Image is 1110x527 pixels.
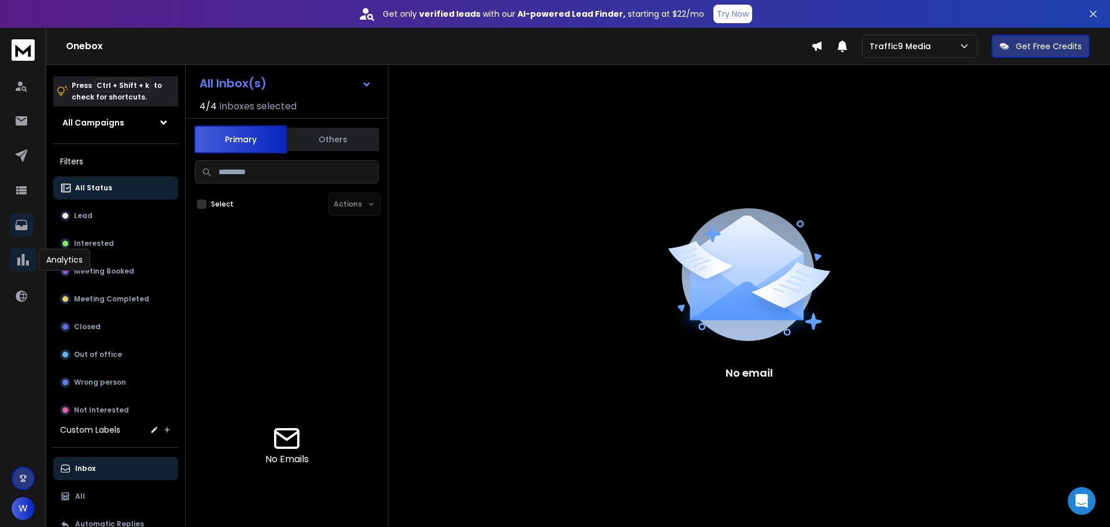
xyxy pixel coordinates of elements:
p: Not Interested [74,406,129,415]
p: Press to check for shortcuts. [72,80,162,103]
p: No Emails [265,452,309,466]
button: Closed [53,315,178,338]
p: Inbox [75,464,95,473]
img: logo [12,39,35,61]
button: All Inbox(s) [190,72,381,95]
h1: Onebox [66,39,811,53]
h1: All Campaigns [62,117,124,128]
p: All Status [75,183,112,193]
button: All Status [53,176,178,200]
button: Meeting Completed [53,288,178,311]
button: Out of office [53,343,178,366]
button: Lead [53,204,178,227]
p: Meeting Booked [74,267,134,276]
button: Wrong person [53,371,178,394]
p: Meeting Completed [74,294,149,304]
h3: Inboxes selected [219,99,297,113]
label: Select [211,200,234,209]
button: Others [287,127,379,152]
p: Interested [74,239,114,248]
button: W [12,497,35,520]
button: Interested [53,232,178,255]
button: Not Interested [53,399,178,422]
button: All Campaigns [53,111,178,134]
button: Inbox [53,457,178,480]
p: Get Free Credits [1016,40,1082,52]
div: Analytics [39,249,90,271]
span: 4 / 4 [199,99,217,113]
p: Wrong person [74,378,126,387]
p: Lead [74,211,92,220]
h3: Custom Labels [60,424,120,436]
span: Ctrl + Shift + k [95,79,151,92]
strong: verified leads [419,8,480,20]
h3: Filters [53,153,178,169]
button: All [53,485,178,508]
button: Get Free Credits [991,35,1090,58]
p: Out of office [74,350,122,359]
p: Try Now [717,8,749,20]
button: Try Now [713,5,752,23]
p: Get only with our starting at $22/mo [383,8,704,20]
div: Open Intercom Messenger [1068,487,1096,515]
p: All [75,492,85,501]
p: Traffic9 Media [869,40,935,52]
p: Closed [74,322,101,331]
p: No email [726,365,773,381]
strong: AI-powered Lead Finder, [517,8,626,20]
button: Meeting Booked [53,260,178,283]
h1: All Inbox(s) [199,78,267,89]
button: Primary [194,126,287,153]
